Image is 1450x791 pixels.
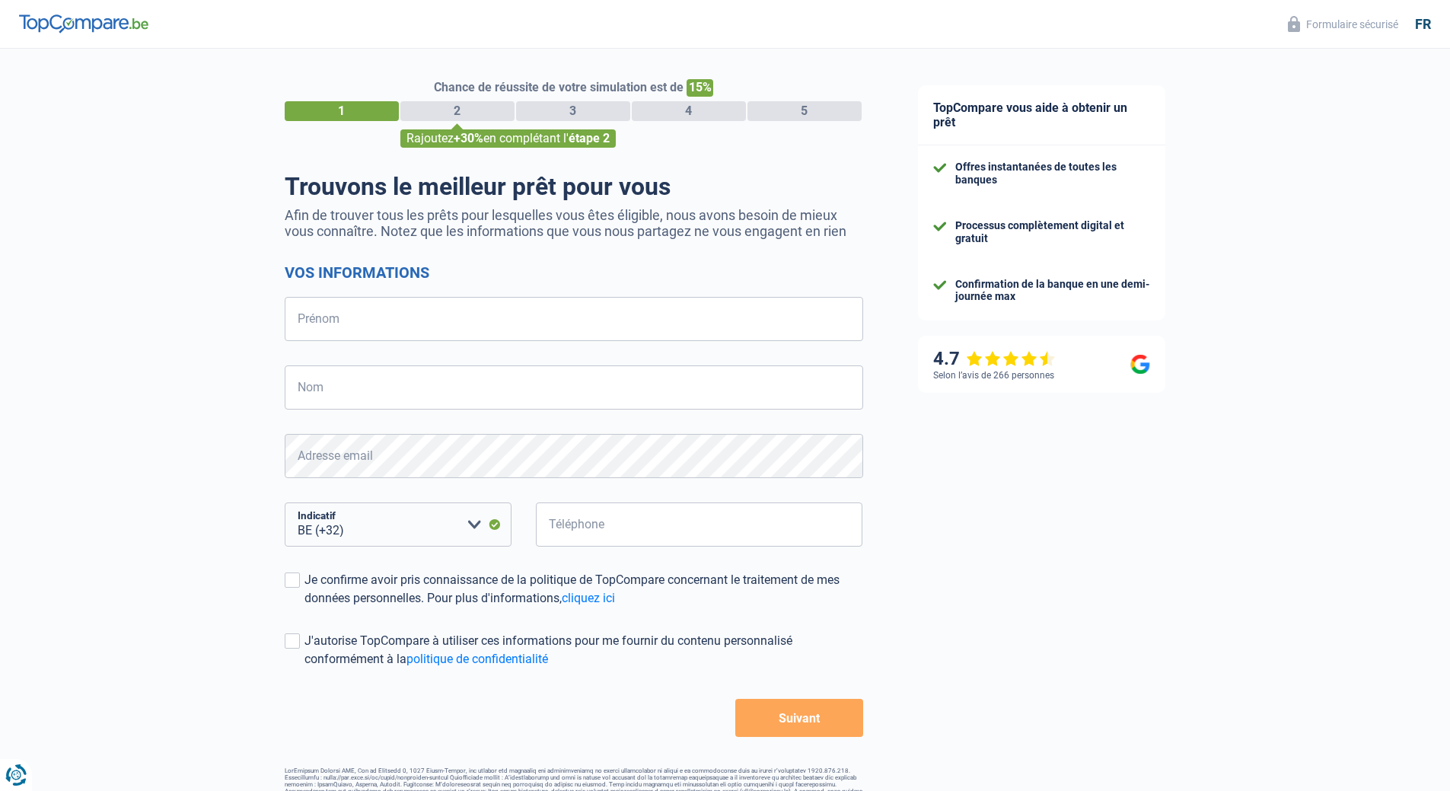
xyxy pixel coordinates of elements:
[955,219,1150,245] div: Processus complètement digital et gratuit
[569,131,610,145] span: étape 2
[304,571,863,608] div: Je confirme avoir pris connaissance de la politique de TopCompare concernant le traitement de mes...
[687,79,713,97] span: 15%
[454,131,483,145] span: +30%
[285,263,863,282] h2: Vos informations
[918,85,1165,145] div: TopCompare vous aide à obtenir un prêt
[933,348,1056,370] div: 4.7
[400,129,616,148] div: Rajoutez en complétant l'
[955,278,1150,304] div: Confirmation de la banque en une demi-journée max
[285,207,863,239] p: Afin de trouver tous les prêts pour lesquelles vous êtes éligible, nous avons besoin de mieux vou...
[933,370,1054,381] div: Selon l’avis de 266 personnes
[434,80,684,94] span: Chance de réussite de votre simulation est de
[1279,11,1407,37] button: Formulaire sécurisé
[285,172,863,201] h1: Trouvons le meilleur prêt pour vous
[406,652,548,666] a: politique de confidentialité
[516,101,630,121] div: 3
[536,502,863,547] input: 401020304
[632,101,746,121] div: 4
[562,591,615,605] a: cliquez ici
[19,14,148,33] img: TopCompare Logo
[1415,16,1431,33] div: fr
[400,101,515,121] div: 2
[285,101,399,121] div: 1
[304,632,863,668] div: J'autorise TopCompare à utiliser ces informations pour me fournir du contenu personnalisé conform...
[747,101,862,121] div: 5
[955,161,1150,187] div: Offres instantanées de toutes les banques
[735,699,862,737] button: Suivant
